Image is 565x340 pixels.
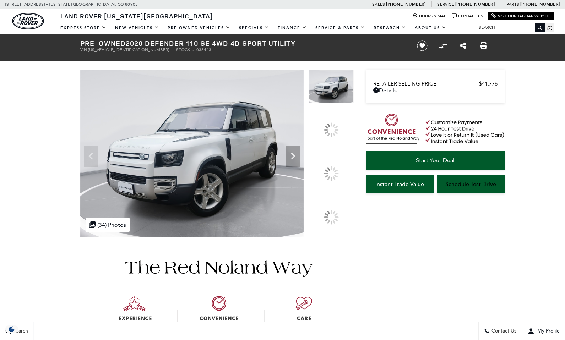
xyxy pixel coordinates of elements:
span: Service [437,2,454,7]
a: Hours & Map [413,13,446,19]
a: [PHONE_NUMBER] [386,1,425,7]
span: Parts [506,2,519,7]
a: [PHONE_NUMBER] [520,1,560,7]
a: New Vehicles [111,22,163,34]
img: Used 2020 Fuji White Land Rover SE image 1 [80,70,304,237]
img: Opt-Out Icon [4,325,20,333]
a: land-rover [12,13,44,29]
div: Next [286,146,300,167]
a: Land Rover [US_STATE][GEOGRAPHIC_DATA] [56,12,217,20]
span: Retailer Selling Price [373,81,479,87]
a: Contact Us [452,13,483,19]
span: UL033443 [191,47,211,52]
a: Specials [235,22,273,34]
nav: Main Navigation [56,22,451,34]
a: [PHONE_NUMBER] [455,1,495,7]
a: About Us [411,22,451,34]
button: Save vehicle [414,40,430,51]
a: Share this Pre-Owned 2020 Defender 110 SE 4WD 4D Sport Utility [460,42,466,50]
a: Finance [273,22,311,34]
section: Click to Open Cookie Consent Modal [4,325,20,333]
span: Sales [372,2,385,7]
strong: Pre-Owned [80,38,126,48]
span: VIN: [80,47,88,52]
span: Schedule Test Drive [445,181,496,187]
input: Search [473,23,544,32]
a: Research [369,22,411,34]
a: Visit Our Jaguar Website [491,13,551,19]
a: Details [373,87,498,94]
span: Stock: [176,47,191,52]
div: (34) Photos [86,218,130,232]
a: Pre-Owned Vehicles [163,22,235,34]
button: Compare vehicle [438,40,448,51]
span: [US_VEHICLE_IDENTIFICATION_NUMBER] [88,47,169,52]
a: EXPRESS STORE [56,22,111,34]
span: Start Your Deal [416,157,455,164]
span: Instant Trade Value [375,181,424,187]
a: [STREET_ADDRESS] • [US_STATE][GEOGRAPHIC_DATA], CO 80905 [5,2,138,7]
img: Land Rover [12,13,44,29]
a: Service & Parts [311,22,369,34]
a: Print this Pre-Owned 2020 Defender 110 SE 4WD 4D Sport Utility [480,42,487,50]
h1: 2020 Defender 110 SE 4WD 4D Sport Utility [80,39,405,47]
span: Contact Us [490,328,516,334]
a: Retailer Selling Price $41,776 [373,81,498,87]
img: Used 2020 Fuji White Land Rover SE image 1 [309,70,354,103]
a: Schedule Test Drive [437,175,505,193]
a: Instant Trade Value [366,175,434,193]
a: Start Your Deal [366,151,505,170]
span: My Profile [534,328,560,334]
span: $41,776 [479,81,498,87]
button: Open user profile menu [522,322,565,340]
span: Land Rover [US_STATE][GEOGRAPHIC_DATA] [60,12,213,20]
